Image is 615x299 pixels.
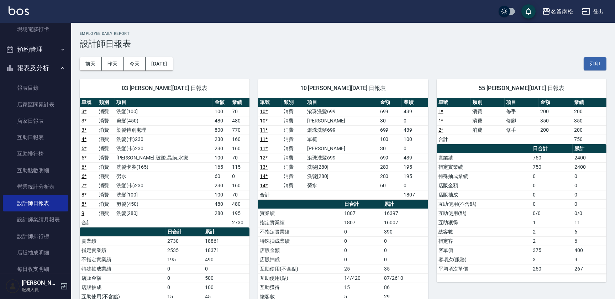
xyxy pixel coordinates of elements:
[213,135,230,144] td: 230
[531,190,573,199] td: 0
[97,125,115,135] td: 消費
[165,273,203,283] td: 0
[3,59,68,77] button: 報表及分析
[3,245,68,261] a: 店販抽成明細
[203,264,249,273] td: 0
[342,283,382,292] td: 15
[80,39,606,49] h3: 設計師日報表
[97,116,115,125] td: 消費
[573,236,606,246] td: 6
[437,218,531,227] td: 互助獲得
[213,162,230,172] td: 165
[230,199,249,209] td: 480
[531,162,573,172] td: 750
[97,162,115,172] td: 消費
[505,125,538,135] td: 修手
[538,125,572,135] td: 200
[382,209,428,218] td: 16397
[230,98,249,107] th: 業績
[402,181,428,190] td: 0
[3,146,68,162] a: 互助排行榜
[573,218,606,227] td: 11
[230,116,249,125] td: 480
[282,153,306,162] td: 消費
[165,283,203,292] td: 0
[97,172,115,181] td: 消費
[230,181,249,190] td: 160
[124,57,146,70] button: 今天
[115,135,212,144] td: 洗髮(卡)230
[213,125,230,135] td: 800
[258,273,342,283] td: 互助使用(點)
[305,144,378,153] td: [PERSON_NAME]
[437,162,531,172] td: 指定實業績
[382,246,428,255] td: 0
[437,144,606,274] table: a dense table
[531,255,573,264] td: 3
[378,162,402,172] td: 280
[282,135,306,144] td: 消費
[402,107,428,116] td: 439
[203,255,249,264] td: 490
[437,227,531,236] td: 總客數
[115,172,212,181] td: 勞水
[573,162,606,172] td: 2400
[538,116,572,125] td: 350
[88,85,241,92] span: 03 [PERSON_NAME][DATE] 日報表
[282,107,306,116] td: 消費
[445,85,598,92] span: 55 [PERSON_NAME][DATE] 日報表
[3,40,68,59] button: 預約管理
[538,98,572,107] th: 金額
[282,172,306,181] td: 消費
[97,199,115,209] td: 消費
[213,209,230,218] td: 280
[382,218,428,227] td: 16007
[203,236,249,246] td: 18861
[305,135,378,144] td: 單梳
[282,116,306,125] td: 消費
[230,190,249,199] td: 70
[402,162,428,172] td: 195
[437,246,531,255] td: 客單價
[437,98,606,144] table: a dense table
[437,190,531,199] td: 店販抽成
[230,209,249,218] td: 195
[378,144,402,153] td: 30
[305,116,378,125] td: [PERSON_NAME]
[203,246,249,255] td: 18371
[531,144,573,153] th: 日合計
[531,153,573,162] td: 750
[97,190,115,199] td: 消費
[573,172,606,181] td: 0
[80,246,165,255] td: 指定實業績
[573,264,606,273] td: 267
[471,116,504,125] td: 消費
[573,153,606,162] td: 2400
[115,144,212,153] td: 洗髮(卡)230
[282,162,306,172] td: 消費
[258,236,342,246] td: 特殊抽成業績
[378,181,402,190] td: 60
[115,190,212,199] td: 洗髮[100]
[80,236,165,246] td: 實業績
[573,209,606,218] td: 0/0
[115,199,212,209] td: 剪髮(450)
[203,283,249,292] td: 100
[382,264,428,273] td: 35
[82,210,84,216] a: 9
[97,144,115,153] td: 消費
[572,125,606,135] td: 200
[3,228,68,245] a: 設計師排行榜
[531,181,573,190] td: 0
[378,98,402,107] th: 金額
[230,218,249,227] td: 2730
[213,172,230,181] td: 60
[437,98,471,107] th: 單號
[258,255,342,264] td: 店販抽成
[115,107,212,116] td: 洗髮[100]
[230,125,249,135] td: 770
[213,199,230,209] td: 480
[382,255,428,264] td: 0
[342,200,382,209] th: 日合計
[97,98,115,107] th: 類別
